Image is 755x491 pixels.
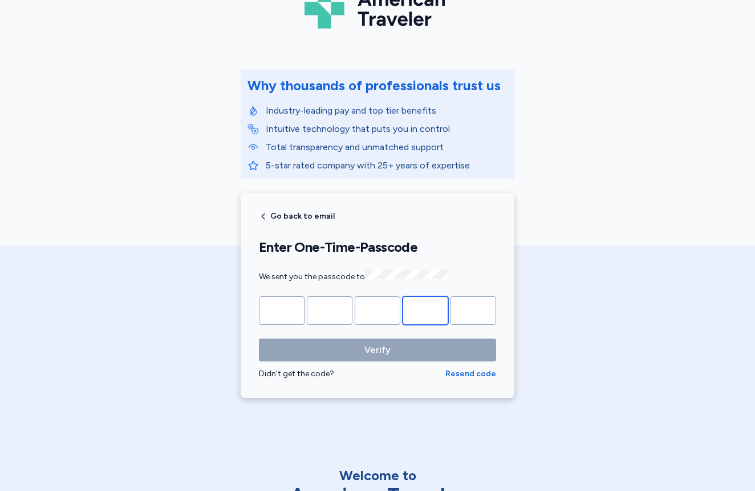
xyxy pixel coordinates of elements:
span: Verify [364,343,391,357]
button: Verify [259,339,496,361]
input: Please enter OTP character 4 [403,296,448,325]
div: Why thousands of professionals trust us [247,77,501,95]
input: Please enter OTP character 5 [450,296,496,325]
input: Please enter OTP character 3 [355,296,400,325]
p: 5-star rated company with 25+ years of expertise [266,159,508,172]
p: Intuitive technology that puts you in control [266,122,508,136]
span: We sent you the passcode to [259,272,448,281]
input: Please enter OTP character 2 [307,296,352,325]
div: Welcome to [258,466,497,485]
p: Total transparency and unmatched support [266,140,508,154]
h1: Enter One-Time-Passcode [259,239,496,256]
button: Go back to email [259,212,335,221]
p: Industry-leading pay and top tier benefits [266,104,508,118]
div: Didn't get the code? [259,368,445,380]
span: Go back to email [270,212,335,220]
button: Resend code [445,368,496,380]
input: Please enter OTP character 1 [259,296,305,325]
